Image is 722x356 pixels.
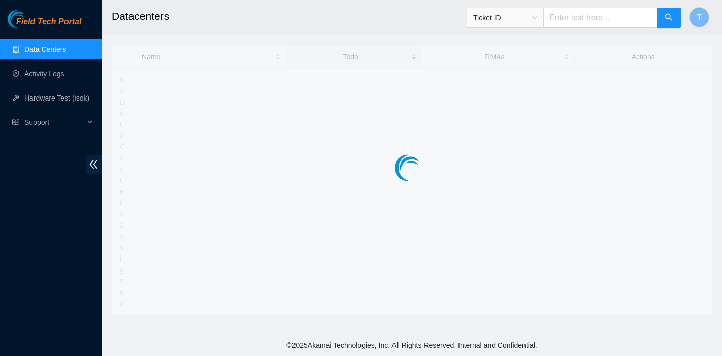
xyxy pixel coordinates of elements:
span: T [697,11,702,24]
span: double-left [86,155,102,174]
span: read [12,119,19,126]
a: Activity Logs [24,70,64,78]
a: Hardware Test (isok) [24,94,89,102]
button: search [657,8,681,28]
input: Enter text here... [543,8,657,28]
img: Akamai Technologies [8,10,51,28]
span: Ticket ID [473,10,537,25]
a: Akamai TechnologiesField Tech Portal [8,18,81,31]
span: Field Tech Portal [16,17,81,27]
button: T [689,7,709,27]
footer: © 2025 Akamai Technologies, Inc. All Rights Reserved. Internal and Confidential. [102,335,722,356]
span: Support [24,112,84,133]
span: search [665,13,673,23]
a: Data Centers [24,45,66,53]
